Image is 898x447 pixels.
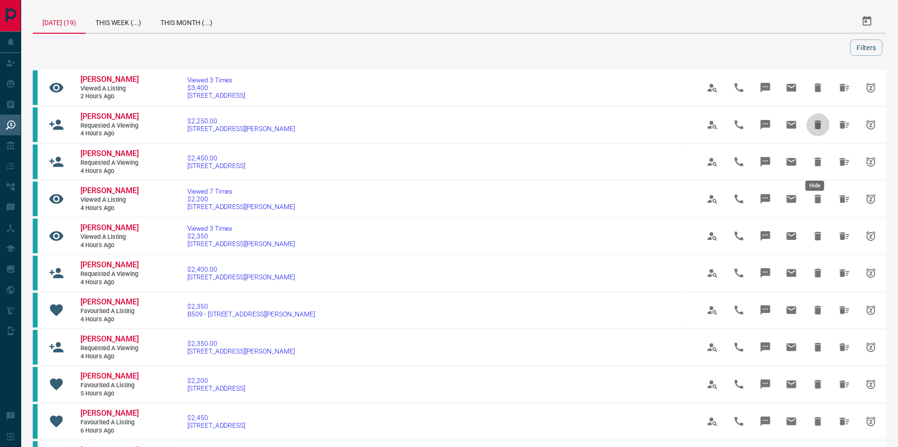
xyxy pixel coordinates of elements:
span: Message [754,373,777,396]
span: [STREET_ADDRESS][PERSON_NAME] [187,125,295,132]
div: condos.ca [33,145,38,179]
span: Hide All from Gurarpan Kaur [833,299,856,322]
span: $2,450 [187,414,246,421]
span: $3,400 [187,84,246,92]
span: Call [727,262,751,285]
span: Email [780,224,803,248]
span: Message [754,336,777,359]
span: [PERSON_NAME] [80,297,139,306]
div: condos.ca [33,330,38,365]
span: 2 hours ago [80,92,138,101]
span: Viewed 3 Times [187,76,246,84]
span: Hide [806,410,830,433]
span: Email [780,373,803,396]
div: condos.ca [33,219,38,253]
span: Hide All from Gurarpan Kaur [833,113,856,136]
span: View Profile [701,336,724,359]
span: Snooze [859,262,883,285]
span: [PERSON_NAME] [80,408,139,418]
span: [PERSON_NAME] [80,371,139,381]
span: Email [780,76,803,99]
span: Hide All from Gurarpan Kaur [833,187,856,210]
span: Requested a Viewing [80,159,138,167]
span: Hide All from Gurarpan Kaur [833,410,856,433]
span: Snooze [859,224,883,248]
span: Viewed a Listing [80,233,138,241]
a: $2,200[STREET_ADDRESS] [187,377,246,392]
span: Snooze [859,76,883,99]
span: Snooze [859,410,883,433]
a: [PERSON_NAME] [80,112,138,122]
span: $2,200 [187,195,295,203]
span: B509 - [STREET_ADDRESS][PERSON_NAME] [187,310,316,318]
span: Message [754,113,777,136]
span: 4 hours ago [80,130,138,138]
span: Message [754,410,777,433]
span: Favourited a Listing [80,381,138,390]
span: 4 hours ago [80,278,138,287]
div: This Month (...) [151,10,222,33]
div: condos.ca [33,293,38,328]
a: [PERSON_NAME] [80,297,138,307]
span: [PERSON_NAME] [80,149,139,158]
span: $2,350 [187,302,316,310]
div: This Week (...) [86,10,151,33]
div: condos.ca [33,107,38,142]
div: condos.ca [33,70,38,105]
span: Snooze [859,113,883,136]
a: $2,350.00[STREET_ADDRESS][PERSON_NAME] [187,340,295,355]
span: 4 hours ago [80,204,138,212]
a: Viewed 3 Times$3,400[STREET_ADDRESS] [187,76,246,99]
span: Email [780,299,803,322]
a: [PERSON_NAME] [80,260,138,270]
div: condos.ca [33,404,38,439]
span: Call [727,187,751,210]
span: 5 hours ago [80,390,138,398]
span: $2,350.00 [187,340,295,347]
span: $2,200 [187,377,246,384]
span: Call [727,150,751,173]
span: $2,350 [187,232,295,240]
span: Call [727,373,751,396]
span: Viewed 3 Times [187,224,295,232]
span: Message [754,224,777,248]
span: Call [727,224,751,248]
span: [STREET_ADDRESS] [187,162,246,170]
span: View Profile [701,410,724,433]
span: [STREET_ADDRESS][PERSON_NAME] [187,347,295,355]
a: $2,400.00[STREET_ADDRESS][PERSON_NAME] [187,265,295,281]
span: Call [727,113,751,136]
span: Hide [806,336,830,359]
span: View Profile [701,262,724,285]
span: $2,400.00 [187,265,295,273]
a: [PERSON_NAME] [80,149,138,159]
span: Email [780,336,803,359]
span: Hide [806,150,830,173]
a: [PERSON_NAME] [80,186,138,196]
span: Email [780,262,803,285]
span: View Profile [701,299,724,322]
span: [STREET_ADDRESS] [187,421,246,429]
span: Hide [806,187,830,210]
span: [STREET_ADDRESS] [187,92,246,99]
span: Hide [806,76,830,99]
span: 4 hours ago [80,241,138,250]
span: 4 hours ago [80,167,138,175]
div: [DATE] (19) [33,10,86,34]
span: Requested a Viewing [80,122,138,130]
div: condos.ca [33,367,38,402]
span: Favourited a Listing [80,307,138,316]
button: Select Date Range [856,10,879,33]
span: 6 hours ago [80,427,138,435]
a: $2,450.00[STREET_ADDRESS] [187,154,246,170]
span: $2,450.00 [187,154,246,162]
a: Viewed 3 Times$2,350[STREET_ADDRESS][PERSON_NAME] [187,224,295,248]
span: Hide All from Gurarpan Kaur [833,262,856,285]
a: Viewed 7 Times$2,200[STREET_ADDRESS][PERSON_NAME] [187,187,295,210]
span: Call [727,299,751,322]
span: Message [754,150,777,173]
span: Requested a Viewing [80,344,138,353]
span: [STREET_ADDRESS][PERSON_NAME] [187,273,295,281]
span: Hide [806,299,830,322]
span: Snooze [859,150,883,173]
